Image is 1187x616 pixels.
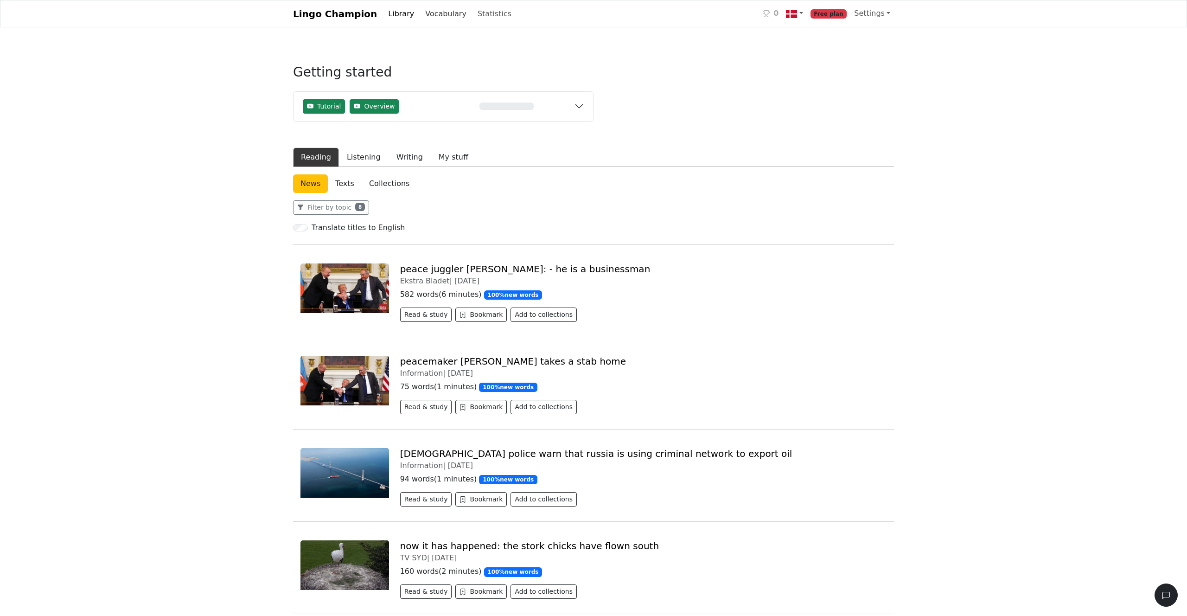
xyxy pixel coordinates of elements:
[294,92,593,121] button: TutorialOverview
[400,312,456,321] a: Read & study
[455,308,507,322] button: Bookmark
[293,5,377,23] a: Lingo Champion
[312,223,405,232] h6: Translate titles to English
[303,99,345,114] button: Tutorial
[455,584,507,599] button: Bookmark
[328,174,362,193] a: Texts
[400,381,887,392] p: 75 words ( 1 minutes )
[850,4,894,23] a: Settings
[431,148,476,167] button: My stuff
[400,276,887,285] div: Ekstra Bladet |
[400,492,452,507] button: Read & study
[293,148,339,167] button: Reading
[454,276,479,285] span: [DATE]
[484,290,542,300] span: 100 % new words
[421,5,470,23] a: Vocabulary
[511,584,577,599] button: Add to collections
[400,540,659,552] a: now it has happened: the stork chicks have flown south
[455,400,507,414] button: Bookmark
[432,553,457,562] span: [DATE]
[293,64,593,88] h3: Getting started
[350,99,399,114] button: Overview
[362,174,417,193] a: Collections
[339,148,389,167] button: Listening
[300,356,389,405] img: ad1a5a0655e35c5da6a747204b19e9b6
[389,148,431,167] button: Writing
[511,400,577,414] button: Add to collections
[448,369,473,378] span: [DATE]
[400,553,887,562] div: TV SYD |
[786,8,797,19] img: dk.svg
[479,383,537,392] span: 100 % new words
[400,263,651,275] a: peace juggler [PERSON_NAME]: - he is a businessman
[474,5,515,23] a: Statistics
[484,567,542,577] span: 100 % new words
[400,404,456,413] a: Read & study
[293,200,369,215] button: Filter by topic8
[400,589,456,597] a: Read & study
[400,289,887,300] p: 582 words ( 6 minutes )
[400,400,452,414] button: Read & study
[400,448,792,459] a: [DEMOGRAPHIC_DATA] police warn that russia is using criminal network to export oil
[400,461,887,470] div: Information |
[511,492,577,507] button: Add to collections
[355,203,365,211] span: 8
[300,448,389,498] img: c9aff00fd3e21280ea64978ae99fb769
[400,496,456,505] a: Read & study
[759,4,782,23] a: 0
[364,102,395,111] span: Overview
[773,8,779,19] span: 0
[400,356,626,367] a: peacemaker [PERSON_NAME] takes a stab home
[400,474,887,485] p: 94 words ( 1 minutes )
[400,308,452,322] button: Read & study
[384,5,418,23] a: Library
[317,102,341,111] span: Tutorial
[810,9,847,19] span: Free plan
[300,540,389,590] img: stork_eb6ad05b-9fac-40bb-aade-8c54cddaee98.png
[479,475,537,484] span: 100 % new words
[400,584,452,599] button: Read & study
[400,566,887,577] p: 160 words ( 2 minutes )
[511,308,577,322] button: Add to collections
[400,369,887,378] div: Information |
[455,492,507,507] button: Bookmark
[807,4,851,23] a: Free plan
[293,174,328,193] a: News
[448,461,473,470] span: [DATE]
